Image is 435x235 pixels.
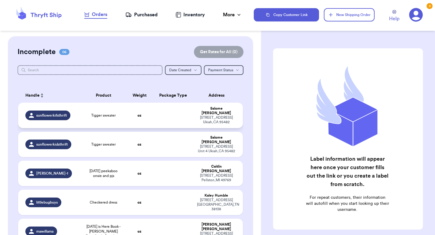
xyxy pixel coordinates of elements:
[84,11,107,19] a: Orders
[197,144,236,153] div: [STREET_ADDRESS] Unit 4 Ukiah , CA 95482
[176,11,205,18] a: Inventory
[85,169,122,178] span: [DATE] peekaboo onsie and pjs
[153,88,193,103] th: Package Type
[84,11,107,18] div: Orders
[91,142,116,147] span: Tigger sweater
[18,65,163,75] input: Search
[197,173,236,182] div: [STREET_ADDRESS] Pellston , MI 49769
[90,200,117,205] span: Checkered dress
[197,115,236,124] div: [STREET_ADDRESS] Ukiah , CA 95482
[137,230,141,233] strong: oz
[36,229,53,234] span: mawillama
[197,106,236,115] div: Salome [PERSON_NAME]
[125,11,158,18] a: Purchased
[91,113,116,118] span: Tigger sweater
[36,200,58,205] span: littlebugbuys
[36,171,68,176] span: [PERSON_NAME]-1
[208,68,233,72] span: Payment Status
[197,193,236,198] div: Kaley Humble
[254,8,319,21] button: Copy Customer Link
[137,114,141,117] strong: oz
[197,198,236,211] div: [STREET_ADDRESS] [GEOGRAPHIC_DATA] , TN 38138
[389,10,399,22] a: Help
[197,135,236,144] div: Salome [PERSON_NAME]
[306,195,389,213] p: For repeat customers, their information will autofill when you start looking up their username.
[169,68,191,72] span: Date Created
[197,164,236,173] div: Caitlin [PERSON_NAME]
[126,88,153,103] th: Weight
[137,201,141,204] strong: oz
[81,88,126,103] th: Product
[165,65,201,75] button: Date Created
[306,155,389,188] h2: Label information will appear here once your customer fills out the link or you create a label fr...
[427,3,433,9] div: 3
[137,172,141,175] strong: oz
[409,8,423,22] a: 3
[25,92,40,99] span: Handle
[36,113,67,118] span: sunflowerkifsthrift
[18,47,56,57] h2: Incomplete
[389,15,399,22] span: Help
[193,88,243,103] th: Address
[204,65,243,75] button: Payment Status
[324,8,375,21] button: New Shipping Order
[194,46,243,58] button: Get Rates for All (0)
[59,49,69,55] span: 06
[223,11,242,18] div: More
[36,142,68,147] span: sunflowerkidsthrift
[137,143,141,146] strong: oz
[197,222,236,231] div: [PERSON_NAME] [PERSON_NAME]
[40,92,44,99] button: Sort ascending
